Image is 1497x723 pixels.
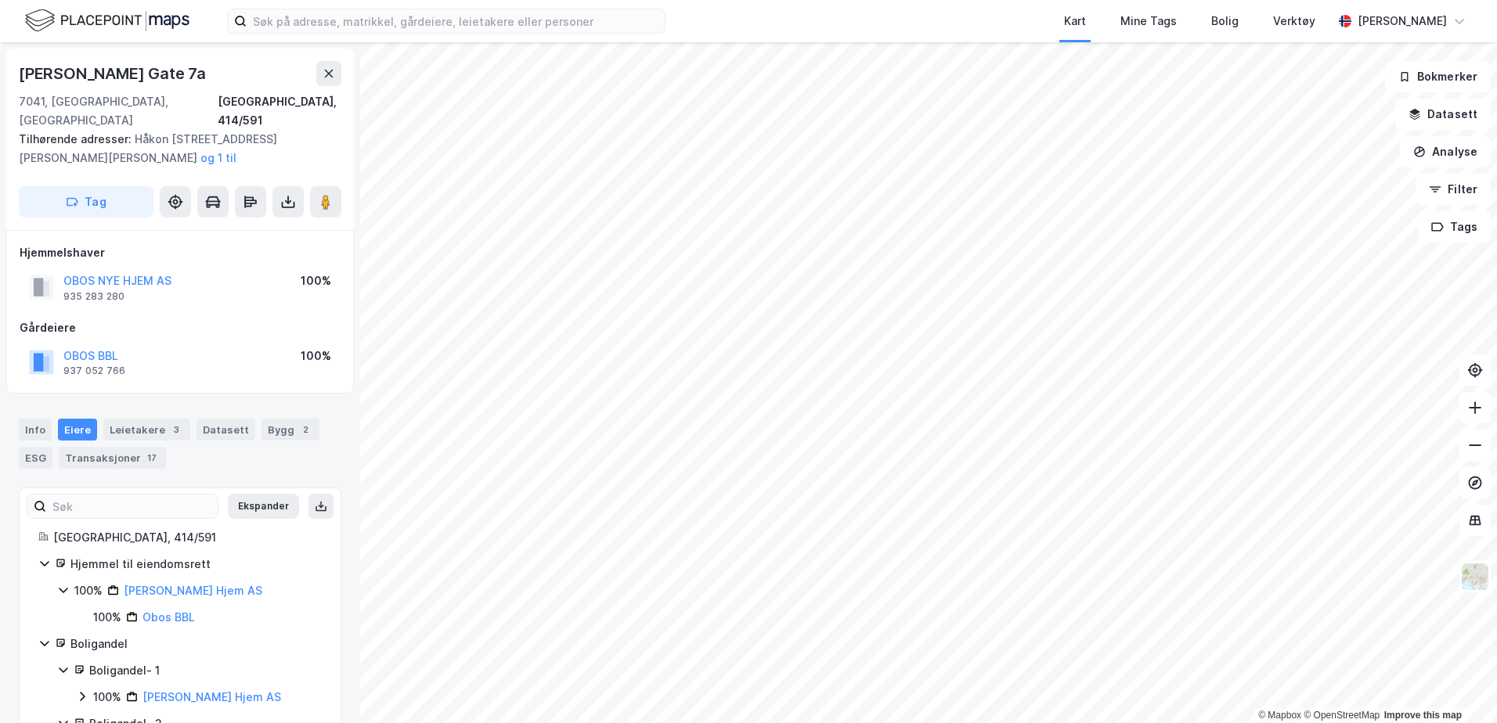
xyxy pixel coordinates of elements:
[1460,562,1490,592] img: Z
[53,528,322,547] div: [GEOGRAPHIC_DATA], 414/591
[247,9,665,33] input: Søk på adresse, matrikkel, gårdeiere, leietakere eller personer
[103,419,190,441] div: Leietakere
[19,92,218,130] div: 7041, [GEOGRAPHIC_DATA], [GEOGRAPHIC_DATA]
[93,688,121,707] div: 100%
[197,419,255,441] div: Datasett
[89,661,322,680] div: Boligandel - 1
[1358,12,1447,31] div: [PERSON_NAME]
[1395,99,1491,130] button: Datasett
[262,419,319,441] div: Bygg
[20,318,341,337] div: Gårdeiere
[142,610,195,624] a: Obos BBL
[301,272,331,290] div: 100%
[1400,136,1491,167] button: Analyse
[74,581,103,600] div: 100%
[19,447,52,469] div: ESG
[59,447,166,469] div: Transaksjoner
[93,608,121,627] div: 100%
[142,690,281,703] a: [PERSON_NAME] Hjem AS
[1304,710,1380,721] a: OpenStreetMap
[228,494,299,519] button: Ekspander
[144,450,160,466] div: 17
[63,290,124,303] div: 935 283 280
[46,495,218,518] input: Søk
[1418,211,1491,243] button: Tags
[218,92,341,130] div: [GEOGRAPHIC_DATA], 414/591
[1273,12,1315,31] div: Verktøy
[70,635,322,653] div: Boligandel
[63,365,125,377] div: 937 052 766
[1258,710,1301,721] a: Mapbox
[25,7,189,34] img: logo.f888ab2527a4732fd821a326f86c7f29.svg
[20,243,341,262] div: Hjemmelshaver
[168,422,184,437] div: 3
[1416,174,1491,205] button: Filter
[1419,648,1497,723] iframe: Chat Widget
[58,419,97,441] div: Eiere
[1064,12,1086,31] div: Kart
[1120,12,1177,31] div: Mine Tags
[19,186,153,218] button: Tag
[298,422,313,437] div: 2
[1385,61,1491,92] button: Bokmerker
[19,130,329,167] div: Håkon [STREET_ADDRESS][PERSON_NAME][PERSON_NAME]
[1384,710,1462,721] a: Improve this map
[19,61,209,86] div: [PERSON_NAME] Gate 7a
[124,584,262,597] a: [PERSON_NAME] Hjem AS
[1419,648,1497,723] div: Kontrollprogram for chat
[19,419,52,441] div: Info
[301,347,331,365] div: 100%
[70,555,322,574] div: Hjemmel til eiendomsrett
[1211,12,1239,31] div: Bolig
[19,132,135,146] span: Tilhørende adresser:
